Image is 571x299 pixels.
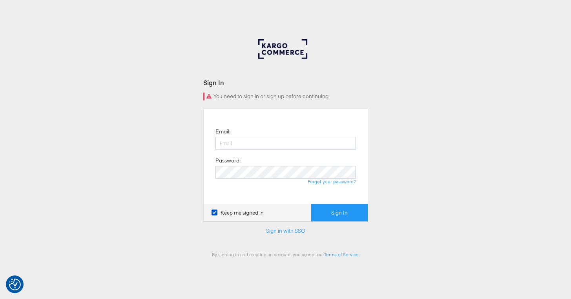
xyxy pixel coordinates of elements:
label: Password: [215,157,241,164]
img: Revisit consent button [9,279,21,290]
label: Email: [215,128,230,135]
a: Terms of Service [324,252,359,257]
div: By signing in and creating an account, you accept our . [203,252,368,257]
label: Keep me signed in [212,209,264,217]
div: Sign In [203,78,368,87]
a: Sign in with SSO [266,227,305,234]
button: Consent Preferences [9,279,21,290]
a: Forgot your password? [308,179,356,184]
div: You need to sign in or sign up before continuing. [203,93,368,100]
button: Sign In [311,204,368,222]
input: Email [215,137,356,149]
